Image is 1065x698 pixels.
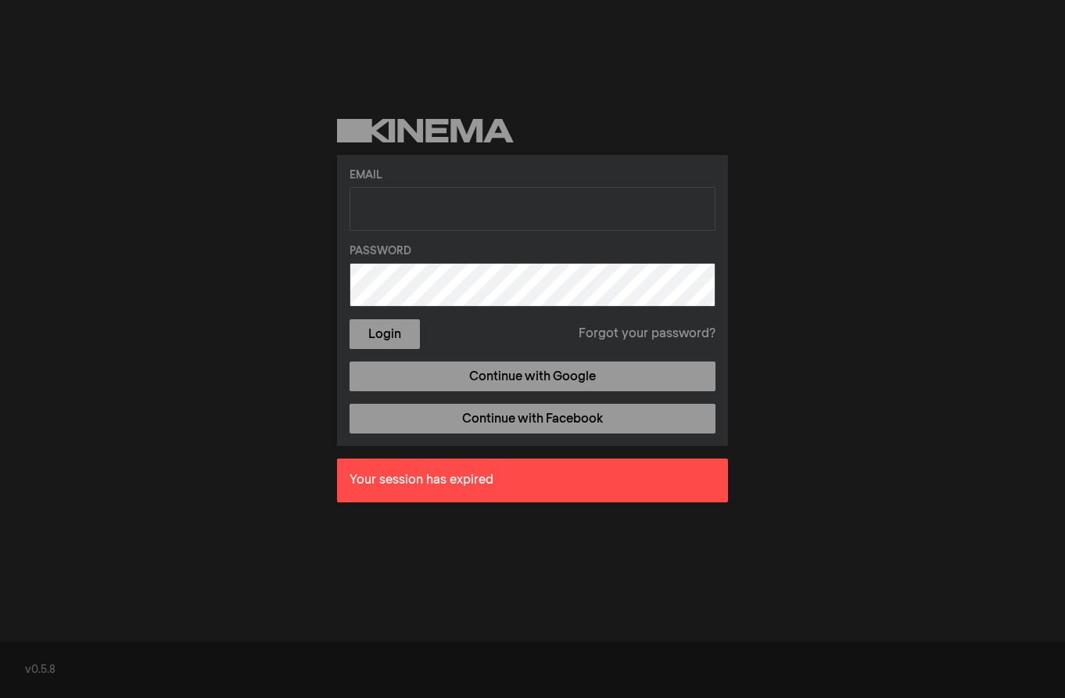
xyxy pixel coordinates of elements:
a: Continue with Google [350,362,715,391]
div: Your session has expired [337,459,728,502]
div: v0.5.8 [25,662,1040,678]
a: Forgot your password? [579,325,715,344]
a: Continue with Facebook [350,404,715,434]
button: Login [350,319,420,349]
label: Password [350,243,715,260]
label: Email [350,167,715,184]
